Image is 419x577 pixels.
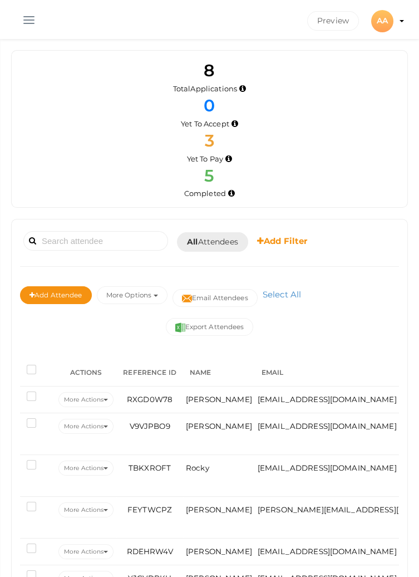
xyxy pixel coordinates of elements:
button: Export Attendees [166,318,254,336]
button: Email Attendees [172,289,258,307]
span: 8 [204,60,215,81]
span: Yet To Accept [181,119,229,128]
th: NAME [183,359,255,387]
span: [EMAIL_ADDRESS][DOMAIN_NAME] [258,395,397,404]
profile-pic: AA [371,16,393,26]
span: Attendees [187,236,238,248]
span: TBKXROFT [129,463,171,472]
i: Total number of applications [239,86,246,92]
span: Total [173,84,237,93]
i: Yet to be accepted by organizer [231,121,238,127]
button: AA [368,8,397,33]
span: 5 [204,165,214,186]
span: [PERSON_NAME] [186,547,252,556]
i: Accepted by organizer and yet to make payment [225,156,232,162]
span: [EMAIL_ADDRESS][DOMAIN_NAME] [258,463,397,472]
button: More Actions [58,502,114,517]
span: Rocky [186,463,209,472]
span: V9VJPBO9 [130,422,170,431]
img: excel.svg [175,322,185,332]
span: FEYTWCPZ [127,505,172,514]
span: [PERSON_NAME] [186,422,252,431]
span: [PERSON_NAME] [186,505,252,514]
button: Preview [307,11,359,31]
span: REFERENCE ID [123,368,176,376]
span: [EMAIL_ADDRESS][DOMAIN_NAME] [258,547,397,556]
span: [EMAIL_ADDRESS][DOMAIN_NAME] [258,422,397,431]
img: mail-filled.svg [182,294,192,304]
input: Search attendee [23,231,168,251]
span: Completed [184,189,226,198]
span: RDEHRW4V [127,547,173,556]
span: [PERSON_NAME] [186,395,252,404]
b: Add Filter [257,236,308,246]
span: Yet To Pay [187,154,223,163]
span: 0 [204,95,215,116]
button: More Actions [58,419,114,434]
button: More Actions [58,461,114,476]
button: More Actions [58,544,114,559]
a: Select All [260,289,304,300]
div: AA [371,10,393,32]
button: More Options [97,286,167,304]
span: 3 [205,130,214,151]
b: All [187,237,198,247]
button: Add Attendee [20,286,92,304]
span: RXGD0W78 [127,395,172,404]
i: Accepted and completed payment succesfully [228,190,235,197]
span: Applications [190,84,237,93]
button: More Actions [58,392,114,407]
th: ACTIONS [56,359,116,387]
